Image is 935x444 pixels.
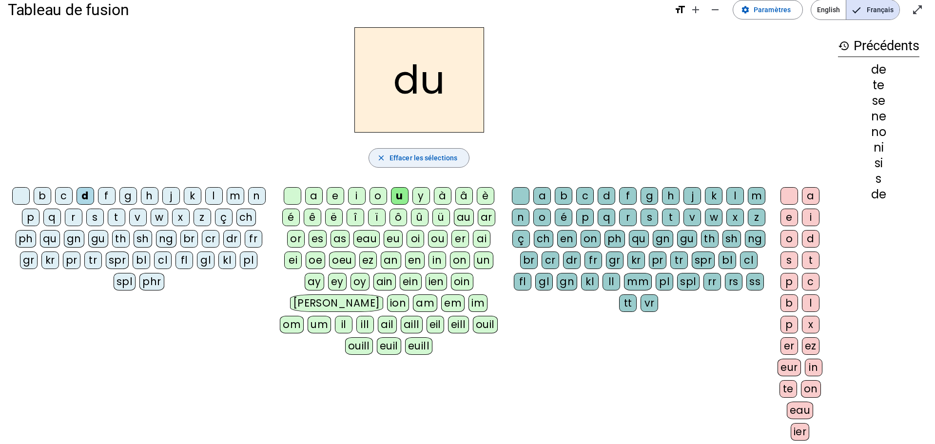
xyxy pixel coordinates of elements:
div: o [370,187,387,205]
div: v [129,209,147,226]
div: h [141,187,158,205]
div: j [683,187,701,205]
div: h [662,187,680,205]
div: ay [305,273,324,290]
div: gn [653,230,673,248]
div: t [662,209,680,226]
h3: Précédents [838,35,919,57]
div: gn [64,230,84,248]
div: vr [641,294,658,312]
div: z [194,209,211,226]
div: br [180,230,198,248]
div: gn [557,273,577,290]
div: tr [670,251,688,269]
div: se [838,95,919,107]
div: pr [649,251,666,269]
div: fr [245,230,262,248]
div: fl [514,273,531,290]
div: oe [306,251,325,269]
div: w [705,209,722,226]
div: x [172,209,190,226]
div: te [838,79,919,91]
div: b [555,187,572,205]
div: dr [563,251,581,269]
div: euill [405,337,432,355]
div: ç [512,230,530,248]
div: ng [745,230,765,248]
div: gr [20,251,38,269]
div: pl [240,251,257,269]
div: v [683,209,701,226]
div: ni [838,142,919,154]
div: ll [603,273,620,290]
div: oeu [329,251,355,269]
div: ez [359,251,377,269]
div: k [705,187,722,205]
div: te [779,380,797,398]
div: ien [426,273,448,290]
div: om [280,316,304,333]
div: bl [719,251,736,269]
div: spl [677,273,700,290]
div: tr [84,251,102,269]
div: c [802,273,819,290]
div: em [441,294,465,312]
div: gl [197,251,214,269]
div: ç [215,209,233,226]
div: en [557,230,577,248]
div: de [838,189,919,200]
div: am [413,294,437,312]
div: eau [353,230,380,248]
div: tt [619,294,637,312]
div: ô [390,209,407,226]
div: b [780,294,798,312]
h2: du [354,27,484,133]
div: a [305,187,323,205]
div: ü [432,209,450,226]
div: rs [725,273,742,290]
div: on [581,230,601,248]
div: ng [156,230,176,248]
div: a [802,187,819,205]
div: cr [202,230,219,248]
div: ss [746,273,764,290]
div: br [520,251,538,269]
mat-icon: add [690,4,701,16]
div: cl [154,251,172,269]
div: é [555,209,572,226]
div: er [451,230,469,248]
div: im [468,294,487,312]
div: il [335,316,352,333]
div: à [434,187,451,205]
div: f [98,187,116,205]
button: Effacer les sélections [369,148,469,168]
div: î [347,209,364,226]
div: x [726,209,744,226]
div: ez [802,337,819,355]
div: oin [451,273,473,290]
div: pr [63,251,80,269]
div: pl [656,273,673,290]
div: on [801,380,821,398]
div: ou [428,230,448,248]
div: ion [387,294,409,312]
div: l [726,187,744,205]
div: ph [16,230,36,248]
div: sh [722,230,741,248]
div: [PERSON_NAME] [290,294,383,312]
div: u [391,187,409,205]
div: s [780,251,798,269]
div: oy [351,273,370,290]
div: s [838,173,919,185]
div: e [327,187,344,205]
div: kl [581,273,599,290]
div: û [411,209,429,226]
div: y [412,187,430,205]
div: mm [624,273,652,290]
div: eil [427,316,445,333]
div: cl [740,251,758,269]
div: ph [604,230,625,248]
div: ein [400,273,422,290]
div: ï [368,209,386,226]
div: dr [223,230,241,248]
